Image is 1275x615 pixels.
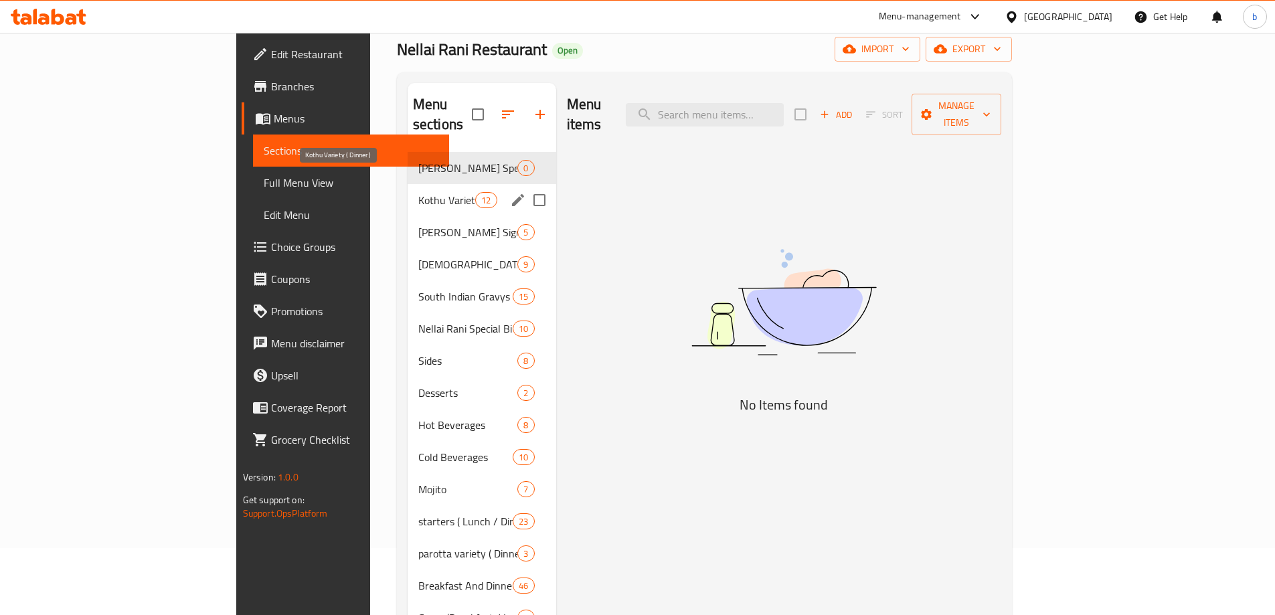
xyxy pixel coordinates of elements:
span: Edit Restaurant [271,46,438,62]
span: Version: [243,468,276,486]
span: export [936,41,1001,58]
a: Grocery Checklist [242,424,449,456]
div: Nellai Rani Special Biryani ( Lunch / Dinner )10 [408,313,556,345]
span: Get support on: [243,491,305,509]
div: items [513,578,534,594]
div: Open [552,43,583,59]
span: Coverage Report [271,400,438,416]
a: Edit Restaurant [242,38,449,70]
div: [DEMOGRAPHIC_DATA] special9 [408,248,556,280]
div: parotta variety ( Dinner )3 [408,537,556,569]
div: items [517,256,534,272]
div: South Indian Gravys ( Lunch / dinner )15 [408,280,556,313]
span: Kothu Variety ( Dinner ) [418,192,475,208]
span: Nellai Rani Restaurant [397,34,547,64]
a: Coupons [242,263,449,295]
div: Mojito7 [408,473,556,505]
span: Desserts [418,385,518,401]
button: import [835,37,920,62]
span: Sort sections [492,98,524,130]
div: items [513,321,534,337]
div: items [517,545,534,561]
span: Sides [418,353,518,369]
span: 0 [518,162,533,175]
div: items [517,481,534,497]
div: Cold Beverages10 [408,441,556,473]
div: Menu-management [879,9,961,25]
span: [PERSON_NAME] Specials [418,160,518,176]
div: Hot Beverages8 [408,409,556,441]
a: Edit Menu [253,199,449,231]
span: South Indian Gravys ( Lunch / dinner ) [418,288,513,304]
span: Full Menu View [264,175,438,191]
span: 46 [513,580,533,592]
span: 1.0.0 [278,468,299,486]
div: [PERSON_NAME] Specials0 [408,152,556,184]
span: Cold Beverages [418,449,513,465]
h2: Menu items [567,94,610,135]
div: items [513,449,534,465]
h5: No Items found [616,394,951,416]
span: Coupons [271,271,438,287]
div: items [513,513,534,529]
a: Support.OpsPlatform [243,505,328,522]
span: starters ( Lunch / Dinner ) [418,513,513,529]
span: 10 [513,323,533,335]
a: Branches [242,70,449,102]
div: Desserts2 [408,377,556,409]
span: 23 [513,515,533,528]
span: b [1252,9,1257,24]
a: Menu disclaimer [242,327,449,359]
div: [GEOGRAPHIC_DATA] [1024,9,1112,24]
button: Add [815,104,857,125]
a: Sections [253,135,449,167]
span: Branches [271,78,438,94]
input: search [626,103,784,126]
button: export [926,37,1012,62]
span: [DEMOGRAPHIC_DATA] special [418,256,518,272]
span: 3 [518,547,533,560]
span: parotta variety ( Dinner ) [418,545,518,561]
span: Hot Beverages [418,417,518,433]
img: dish.svg [616,213,951,391]
span: Select all sections [464,100,492,128]
div: Nellai Rani Specials [418,160,518,176]
div: items [517,417,534,433]
a: Full Menu View [253,167,449,199]
div: Breakfast And Dinner46 [408,569,556,602]
a: Choice Groups [242,231,449,263]
span: 8 [518,419,533,432]
div: items [475,192,497,208]
span: 5 [518,226,533,239]
span: [PERSON_NAME] Signatures [418,224,518,240]
span: 7 [518,483,533,496]
a: Menus [242,102,449,135]
span: Menu disclaimer [271,335,438,351]
button: edit [508,190,528,210]
span: 15 [513,290,533,303]
span: Manage items [922,98,991,131]
button: Add section [524,98,556,130]
div: Breakfast And Dinner [418,578,513,594]
a: Coverage Report [242,391,449,424]
span: Grocery Checklist [271,432,438,448]
button: Manage items [912,94,1001,135]
div: Sides8 [408,345,556,377]
span: Choice Groups [271,239,438,255]
span: Sections [264,143,438,159]
span: 2 [518,387,533,400]
span: Promotions [271,303,438,319]
span: Mojito [418,481,518,497]
span: Open [552,45,583,56]
span: Menus [274,110,438,126]
span: Edit Menu [264,207,438,223]
span: Add [818,107,854,122]
div: Kothu Variety ( Dinner )12edit [408,184,556,216]
div: items [517,224,534,240]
